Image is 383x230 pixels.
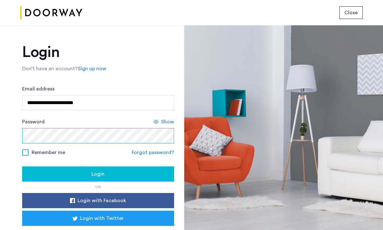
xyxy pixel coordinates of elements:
[344,9,358,16] span: Close
[80,214,124,222] span: Login with Twitter
[22,66,78,71] span: Don’t have an account?
[161,118,174,126] span: Show
[22,166,174,182] button: button
[32,149,65,156] span: Remember me
[78,65,106,72] a: Sign up now
[22,211,174,226] button: button
[95,185,101,189] span: or
[78,197,126,204] span: Login with Facebook
[22,118,45,126] label: Password
[22,85,54,93] label: Email address
[22,193,174,208] button: button
[22,45,174,60] h1: Login
[339,6,363,19] button: button
[20,1,82,25] img: logo
[132,149,174,156] a: Forgot password?
[91,170,104,178] span: Login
